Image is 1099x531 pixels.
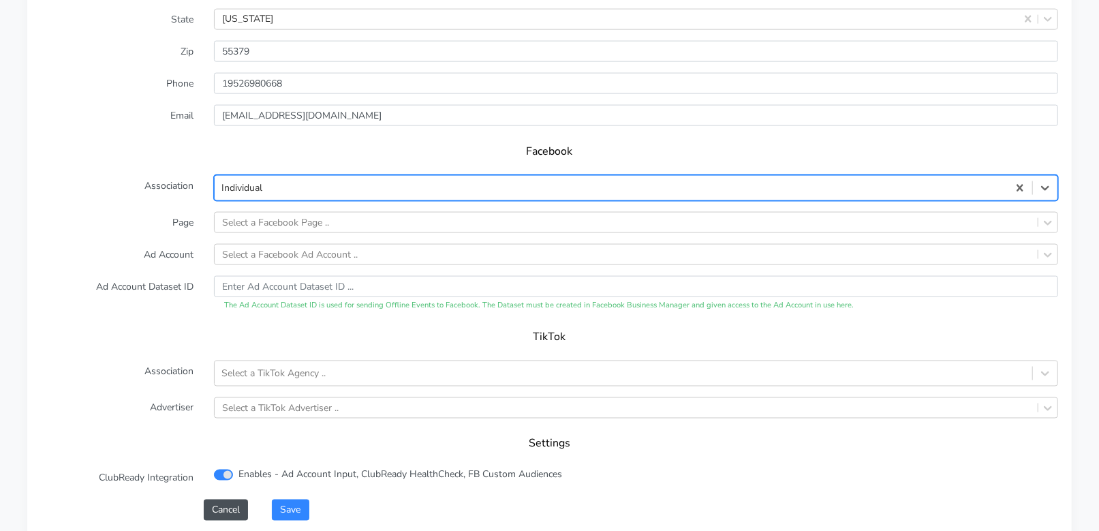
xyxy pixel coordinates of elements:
[31,468,204,489] label: ClubReady Integration
[204,500,248,521] button: Cancel
[222,12,273,27] div: [US_STATE]
[214,276,1058,297] input: Enter Ad Account Dataset ID ...
[222,401,339,415] div: Select a TikTok Advertiser ..
[222,247,358,262] div: Select a Facebook Ad Account ..
[31,9,204,30] label: State
[214,73,1058,94] input: Enter phone ...
[55,438,1044,451] h5: Settings
[214,105,1058,126] input: Enter Email ...
[31,212,204,233] label: Page
[31,105,204,126] label: Email
[31,73,204,94] label: Phone
[214,300,1058,312] div: The Ad Account Dataset ID is used for sending Offline Events to Facebook. The Dataset must be cre...
[214,41,1058,62] input: Enter Zip ..
[238,468,562,482] label: Enables - Ad Account Input, ClubReady HealthCheck, FB Custom Audiences
[31,397,204,419] label: Advertiser
[55,331,1044,344] h5: TikTok
[272,500,309,521] button: Save
[31,175,204,201] label: Association
[221,181,262,196] div: Individual
[55,145,1044,158] h5: Facebook
[31,361,204,386] label: Association
[31,244,204,265] label: Ad Account
[222,215,329,230] div: Select a Facebook Page ..
[31,41,204,62] label: Zip
[221,367,326,381] div: Select a TikTok Agency ..
[31,276,204,312] label: Ad Account Dataset ID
